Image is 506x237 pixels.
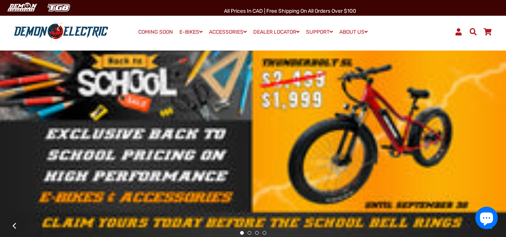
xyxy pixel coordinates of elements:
[251,27,302,37] a: DEALER LOCATOR
[248,231,251,235] button: 2 of 4
[255,231,259,235] button: 3 of 4
[224,8,356,14] span: All Prices in CAD | Free shipping on all orders over $100
[206,27,249,37] a: ACCESSORIES
[337,27,370,37] a: ABOUT US
[4,1,40,14] img: Demon Electric
[177,27,205,37] a: E-BIKES
[263,231,266,235] button: 4 of 4
[136,27,176,37] a: COMING SOON
[11,22,111,42] img: Demon Electric logo
[240,231,244,235] button: 1 of 4
[473,207,500,231] inbox-online-store-chat: Shopify online store chat
[303,27,336,37] a: SUPPORT
[43,1,74,14] img: TGB Canada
